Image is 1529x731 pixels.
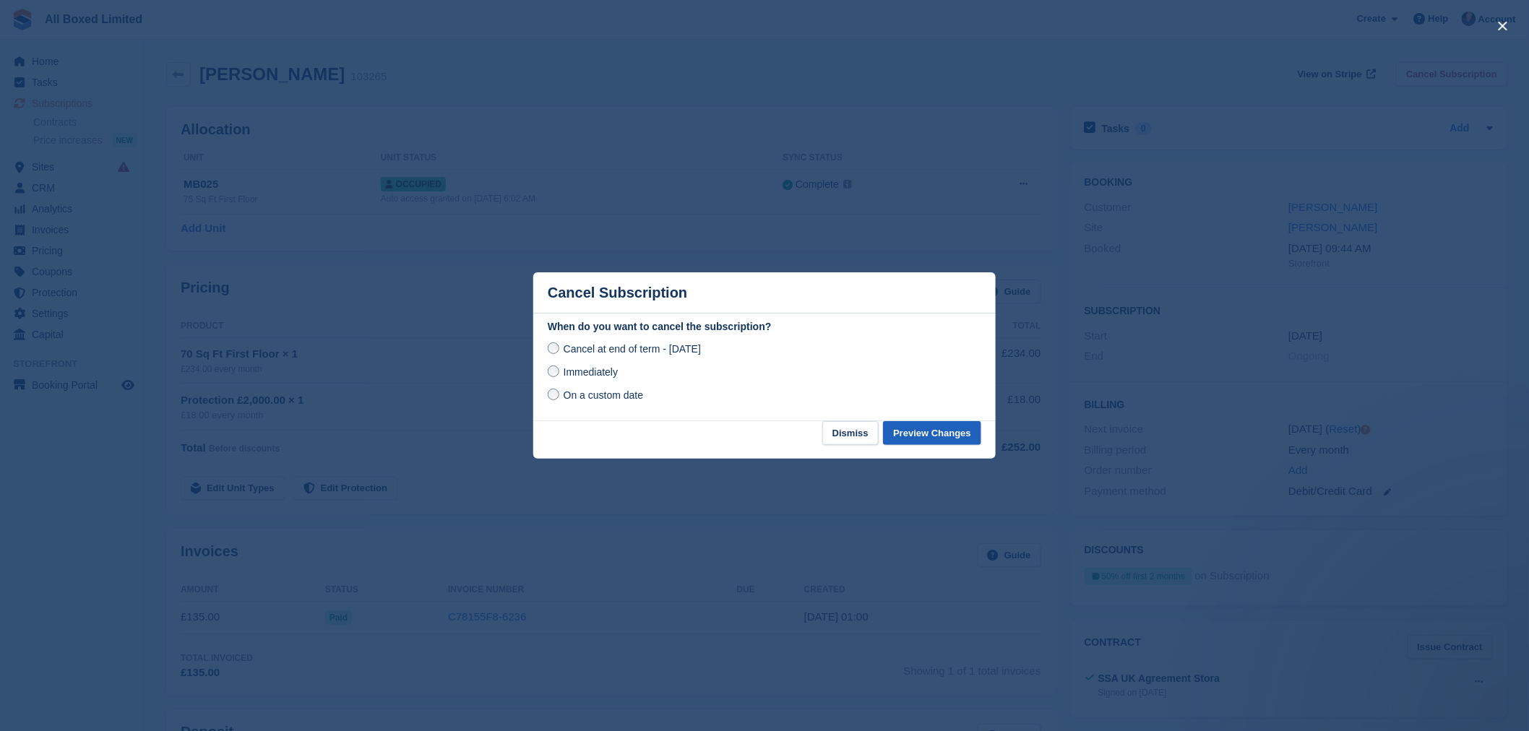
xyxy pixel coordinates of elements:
button: Preview Changes [883,421,981,445]
input: Cancel at end of term - [DATE] [548,342,559,354]
button: Dismiss [822,421,879,445]
span: Immediately [564,366,618,378]
input: On a custom date [548,389,559,400]
input: Immediately [548,365,559,377]
span: On a custom date [564,389,644,401]
label: When do you want to cancel the subscription? [548,319,981,334]
span: Cancel at end of term - [DATE] [564,343,701,355]
p: Cancel Subscription [548,285,687,301]
button: close [1491,14,1515,38]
